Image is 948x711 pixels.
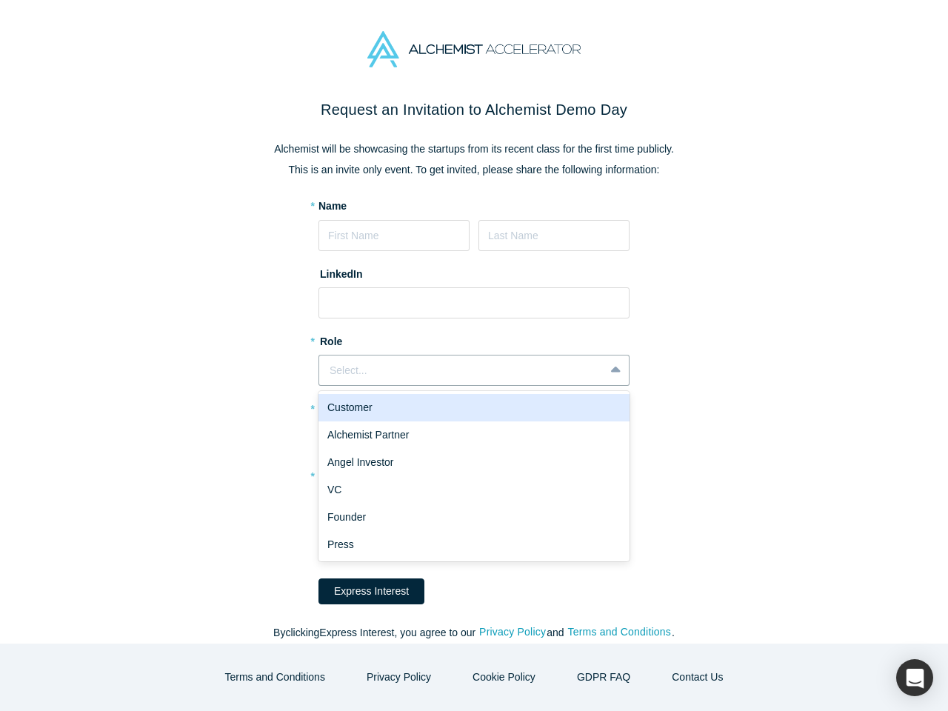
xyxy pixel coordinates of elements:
[318,578,424,604] button: Express Interest
[367,31,581,67] img: Alchemist Accelerator Logo
[330,363,594,378] div: Select...
[163,99,785,121] h2: Request an Invitation to Alchemist Demo Day
[163,162,785,178] p: This is an invite only event. To get invited, please share the following information:
[457,664,551,690] button: Cookie Policy
[318,198,347,214] label: Name
[318,504,630,531] div: Founder
[567,624,672,641] button: Terms and Conditions
[210,664,341,690] button: Terms and Conditions
[318,421,630,449] div: Alchemist Partner
[478,220,630,251] input: Last Name
[318,531,630,558] div: Press
[656,664,738,690] button: Contact Us
[318,261,363,282] label: LinkedIn
[561,664,646,690] a: GDPR FAQ
[351,664,447,690] button: Privacy Policy
[318,394,630,421] div: Customer
[318,329,630,350] label: Role
[318,476,630,504] div: VC
[163,141,785,157] p: Alchemist will be showcasing the startups from its recent class for the first time publicly.
[318,220,470,251] input: First Name
[478,624,547,641] button: Privacy Policy
[318,449,630,476] div: Angel Investor
[163,625,785,641] p: By clicking Express Interest , you agree to our and .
